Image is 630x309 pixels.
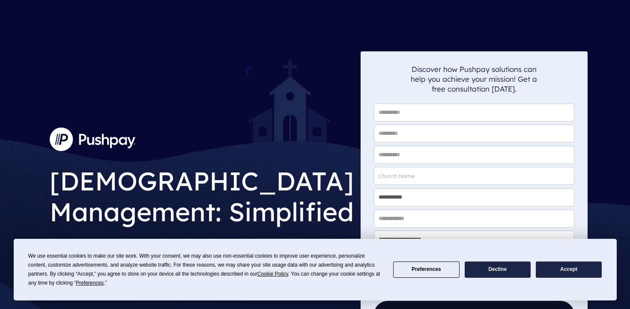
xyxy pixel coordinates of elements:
input: Church Name [374,167,574,185]
p: Seamless software that connects leadership with congregants. [50,236,354,268]
button: Accept [536,261,602,278]
div: Cookie Consent Prompt [14,239,617,300]
span: Cookie Policy [257,271,288,277]
button: Decline [465,261,531,278]
p: Discover how Pushpay solutions can help you achieve your mission! Get a free consultation [DATE]. [411,64,537,94]
div: We use essential cookies to make our site work. With your consent, we may also use non-essential ... [28,252,383,288]
span: Preferences [76,280,104,286]
button: Preferences [393,261,459,278]
h1: [DEMOGRAPHIC_DATA] Management: Simplified [50,159,354,229]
